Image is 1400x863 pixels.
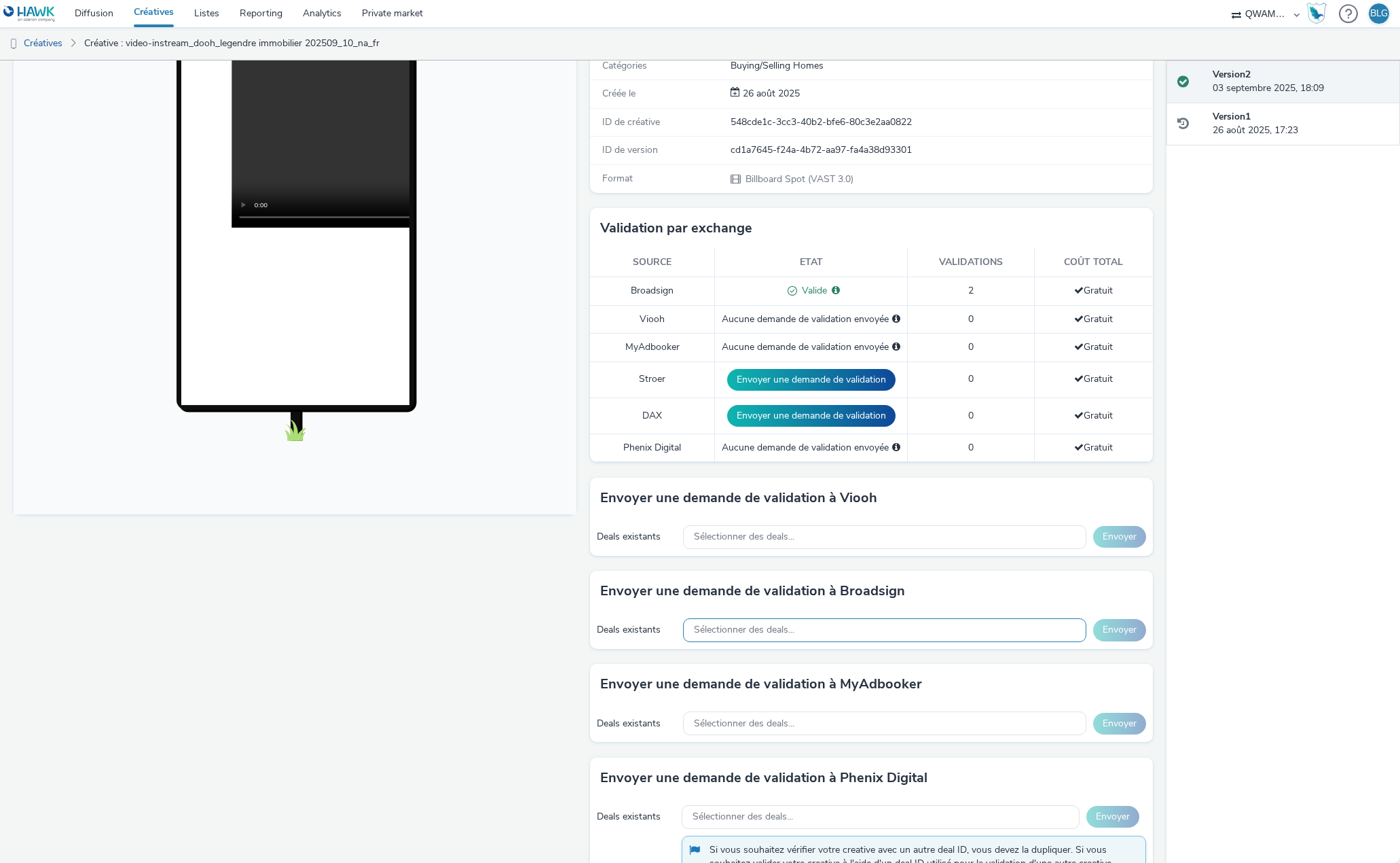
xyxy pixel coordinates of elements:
[892,441,900,455] div: Sélectionnez un deal ci-dessous et cliquez sur Envoyer pour envoyer une demande de validation à P...
[590,334,714,362] td: MyAdbooker
[722,340,900,354] div: Aucune demande de validation envoyée
[602,116,660,128] span: ID de créative
[590,277,714,305] td: Broadsign
[590,249,714,277] th: Source
[590,305,714,333] td: Viooh
[693,811,793,823] span: Sélectionner des deals...
[1213,110,1251,123] strong: Version 1
[590,398,714,434] td: DAX
[968,409,974,422] span: 0
[744,173,853,186] span: Billboard Spot (VAST 3.0)
[694,718,794,730] span: Sélectionner des deals...
[597,717,676,730] div: Deals existants
[694,531,794,543] span: Sélectionner des deals...
[1074,409,1113,422] span: Gratuit
[731,143,1152,157] div: cd1a7645-f24a-4b72-aa97-fa4a38d93301
[968,284,974,297] span: 2
[590,434,714,461] td: Phenix Digital
[1086,806,1139,828] button: Envoyer
[1074,340,1113,353] span: Gratuit
[1074,284,1113,297] span: Gratuit
[1034,249,1153,277] th: Coût total
[602,143,658,156] span: ID de version
[7,37,20,51] img: dooh
[968,313,974,325] span: 0
[715,249,908,277] th: Etat
[908,249,1035,277] th: Validations
[1213,68,1389,96] div: 03 septembre 2025, 18:09
[797,284,827,297] span: Valide
[600,218,752,239] h3: Validation par exchange
[727,369,896,391] button: Envoyer une demande de validation
[597,530,676,544] div: Deals existants
[727,405,896,427] button: Envoyer une demande de validation
[1074,313,1113,325] span: Gratuit
[1306,3,1332,24] a: Hawk Academy
[1093,713,1146,735] button: Envoyer
[731,116,1152,129] div: 548cde1c-3cc3-40b2-bfe6-80c3e2aa0822
[1074,441,1113,454] span: Gratuit
[602,172,633,185] span: Format
[597,810,675,824] div: Deals existants
[1093,526,1146,548] button: Envoyer
[722,313,900,326] div: Aucune demande de validation envoyée
[1213,110,1389,138] div: 26 août 2025, 17:23
[740,87,800,101] div: Création 26 août 2025, 17:23
[597,623,676,637] div: Deals existants
[600,581,905,601] h3: Envoyer une demande de validation à Broadsign
[600,674,922,694] h3: Envoyer une demande de validation à MyAdbooker
[590,362,714,398] td: Stroer
[600,488,877,508] h3: Envoyer une demande de validation à Viooh
[77,27,386,60] a: Créative : video-instream_dooh_legendre immobilier 202509_10_na_fr
[731,59,1152,73] div: Buying/Selling Homes
[892,313,900,326] div: Sélectionnez un deal ci-dessous et cliquez sur Envoyer pour envoyer une demande de validation à V...
[968,441,974,454] span: 0
[722,441,900,455] div: Aucune demande de validation envoyée
[600,768,927,788] h3: Envoyer une demande de validation à Phenix Digital
[1370,3,1388,24] div: BLG
[1074,372,1113,385] span: Gratuit
[740,87,800,100] span: 26 août 2025
[694,624,794,636] span: Sélectionner des deals...
[1093,619,1146,641] button: Envoyer
[892,340,900,354] div: Sélectionnez un deal ci-dessous et cliquez sur Envoyer pour envoyer une demande de validation à M...
[968,372,974,385] span: 0
[968,340,974,353] span: 0
[1306,3,1327,24] img: Hawk Academy
[602,59,647,72] span: Catégories
[3,5,56,22] img: undefined Logo
[602,87,635,100] span: Créée le
[1213,68,1251,81] strong: Version 2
